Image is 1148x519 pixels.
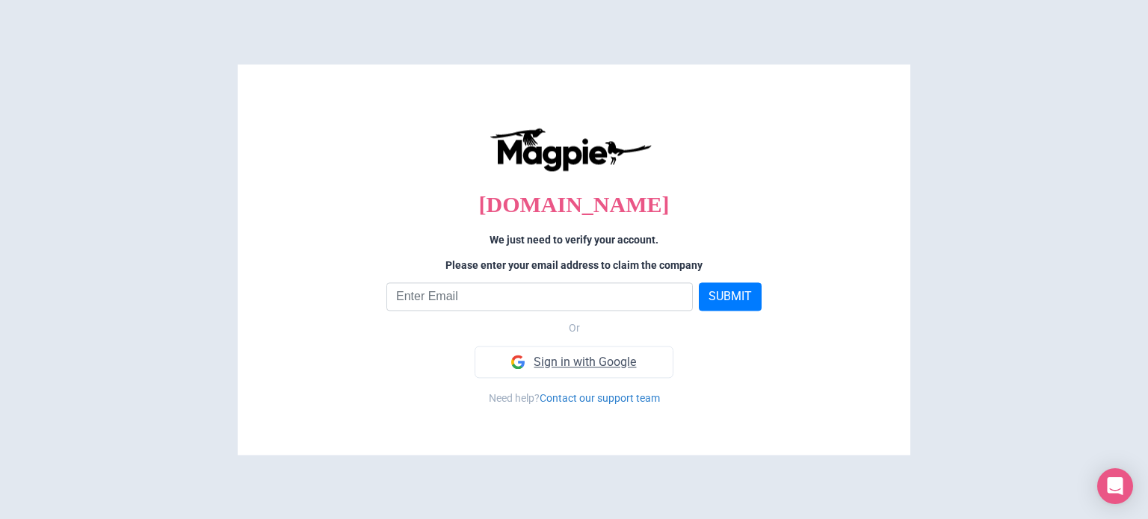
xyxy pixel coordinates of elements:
[1097,468,1133,504] div: Open Intercom Messenger
[386,283,693,311] input: Enter Email
[268,391,880,407] div: Need help?
[475,346,673,379] a: Sign in with Google
[268,257,880,273] p: Please enter your email address to claim the company
[511,355,525,369] img: Google logo
[268,187,880,223] p: [DOMAIN_NAME]
[699,283,762,311] button: SUBMIT
[486,127,654,172] img: logo-ab69f6fb50320c5b225c76a69d11143b.png
[540,393,660,405] a: Contact our support team
[268,231,880,248] p: We just need to verify your account.
[268,320,880,337] p: Or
